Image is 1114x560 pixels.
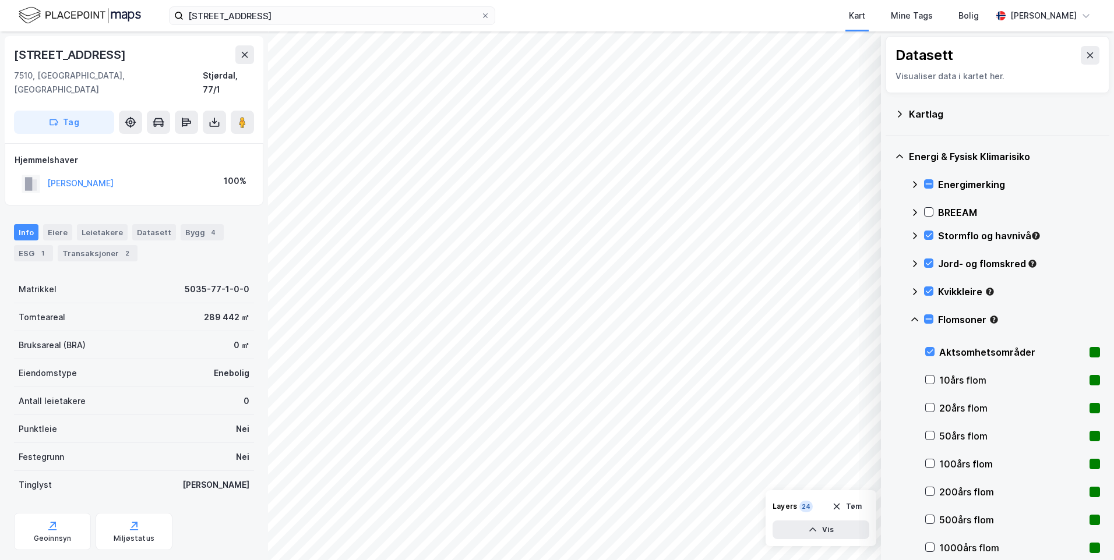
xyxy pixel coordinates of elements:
[849,9,865,23] div: Kart
[19,478,52,492] div: Tinglyst
[939,429,1085,443] div: 50års flom
[19,450,64,464] div: Festegrunn
[958,9,979,23] div: Bolig
[203,69,254,97] div: Stjørdal, 77/1
[939,513,1085,527] div: 500års flom
[938,257,1100,271] div: Jord- og flomskred
[938,205,1100,219] div: BREEAM
[939,541,1085,555] div: 1000års flom
[224,174,246,188] div: 100%
[236,450,249,464] div: Nei
[896,46,953,65] div: Datasett
[1027,258,1038,269] div: Tooltip anchor
[985,286,995,297] div: Tooltip anchor
[909,150,1100,164] div: Energi & Fysisk Klimarisiko
[185,282,249,296] div: 5035-77-1-0-0
[236,422,249,436] div: Nei
[773,520,869,539] button: Vis
[37,247,48,259] div: 1
[939,401,1085,415] div: 20års flom
[939,485,1085,499] div: 200års flom
[1056,504,1114,560] iframe: Chat Widget
[114,534,154,543] div: Miljøstatus
[214,366,249,380] div: Enebolig
[824,497,869,516] button: Tøm
[938,285,1100,299] div: Kvikkleire
[132,224,176,240] div: Datasett
[896,69,1099,83] div: Visualiser data i kartet her.
[207,226,219,238] div: 4
[989,314,999,325] div: Tooltip anchor
[121,247,133,259] div: 2
[34,534,72,543] div: Geoinnsyn
[14,111,114,134] button: Tag
[14,245,53,261] div: ESG
[14,224,38,240] div: Info
[14,69,203,97] div: 7510, [GEOGRAPHIC_DATA], [GEOGRAPHIC_DATA]
[14,45,128,64] div: [STREET_ADDRESS]
[938,313,1100,327] div: Flomsoner
[204,310,249,324] div: 289 442 ㎡
[43,224,72,240] div: Eiere
[19,338,86,352] div: Bruksareal (BRA)
[891,9,933,23] div: Mine Tags
[909,107,1100,121] div: Kartlag
[19,422,57,436] div: Punktleie
[234,338,249,352] div: 0 ㎡
[19,394,86,408] div: Antall leietakere
[1010,9,1077,23] div: [PERSON_NAME]
[184,7,481,24] input: Søk på adresse, matrikkel, gårdeiere, leietakere eller personer
[19,282,57,296] div: Matrikkel
[1031,231,1041,241] div: Tooltip anchor
[58,245,138,261] div: Transaksjoner
[19,310,65,324] div: Tomteareal
[939,457,1085,471] div: 100års flom
[15,153,253,167] div: Hjemmelshaver
[939,373,1085,387] div: 10års flom
[77,224,128,240] div: Leietakere
[938,229,1100,243] div: Stormflo og havnivå
[19,5,141,26] img: logo.f888ab2527a4732fd821a326f86c7f29.svg
[773,502,797,511] div: Layers
[182,478,249,492] div: [PERSON_NAME]
[938,178,1100,192] div: Energimerking
[19,366,77,380] div: Eiendomstype
[181,224,224,240] div: Bygg
[939,345,1085,359] div: Aktsomhetsområder
[244,394,249,408] div: 0
[799,501,813,512] div: 24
